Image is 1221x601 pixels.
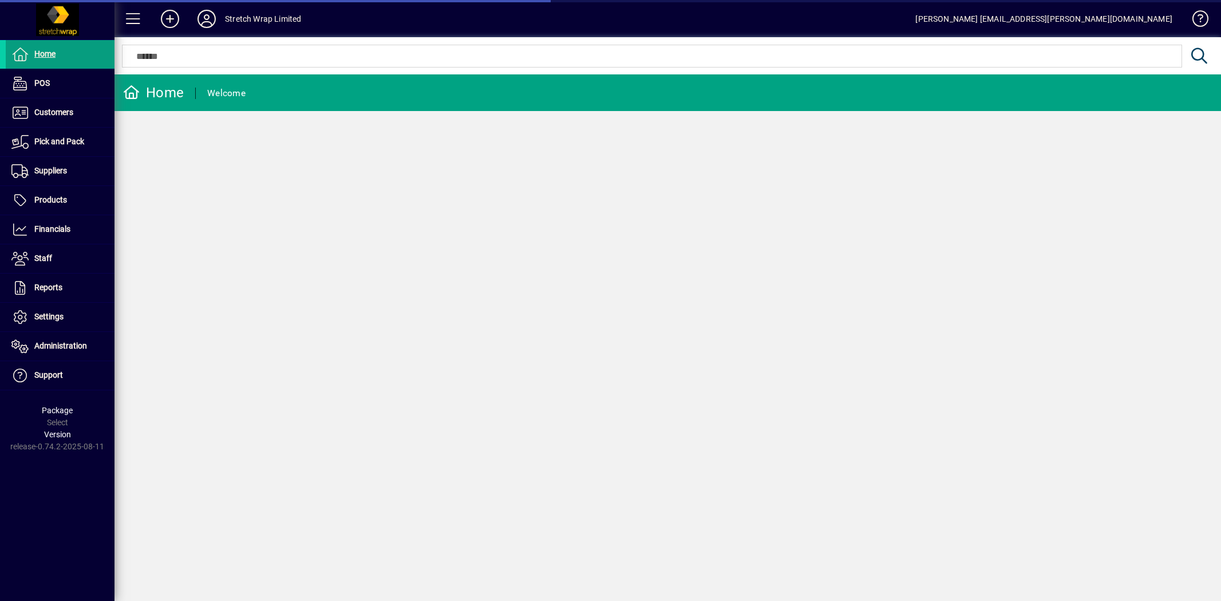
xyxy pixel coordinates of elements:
a: Knowledge Base [1184,2,1207,39]
a: Support [6,361,114,390]
span: Reports [34,283,62,292]
a: Pick and Pack [6,128,114,156]
div: Welcome [207,84,246,102]
a: Staff [6,244,114,273]
span: Pick and Pack [34,137,84,146]
span: Settings [34,312,64,321]
a: Financials [6,215,114,244]
button: Add [152,9,188,29]
a: Reports [6,274,114,302]
span: Staff [34,254,52,263]
div: Home [123,84,184,102]
span: Version [44,430,71,439]
span: Support [34,370,63,379]
a: Administration [6,332,114,361]
span: Suppliers [34,166,67,175]
span: Products [34,195,67,204]
a: Suppliers [6,157,114,185]
a: Products [6,186,114,215]
span: Customers [34,108,73,117]
span: POS [34,78,50,88]
span: Package [42,406,73,415]
span: Financials [34,224,70,234]
a: POS [6,69,114,98]
span: Administration [34,341,87,350]
a: Settings [6,303,114,331]
span: Home [34,49,56,58]
div: [PERSON_NAME] [EMAIL_ADDRESS][PERSON_NAME][DOMAIN_NAME] [915,10,1172,28]
button: Profile [188,9,225,29]
div: Stretch Wrap Limited [225,10,302,28]
a: Customers [6,98,114,127]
